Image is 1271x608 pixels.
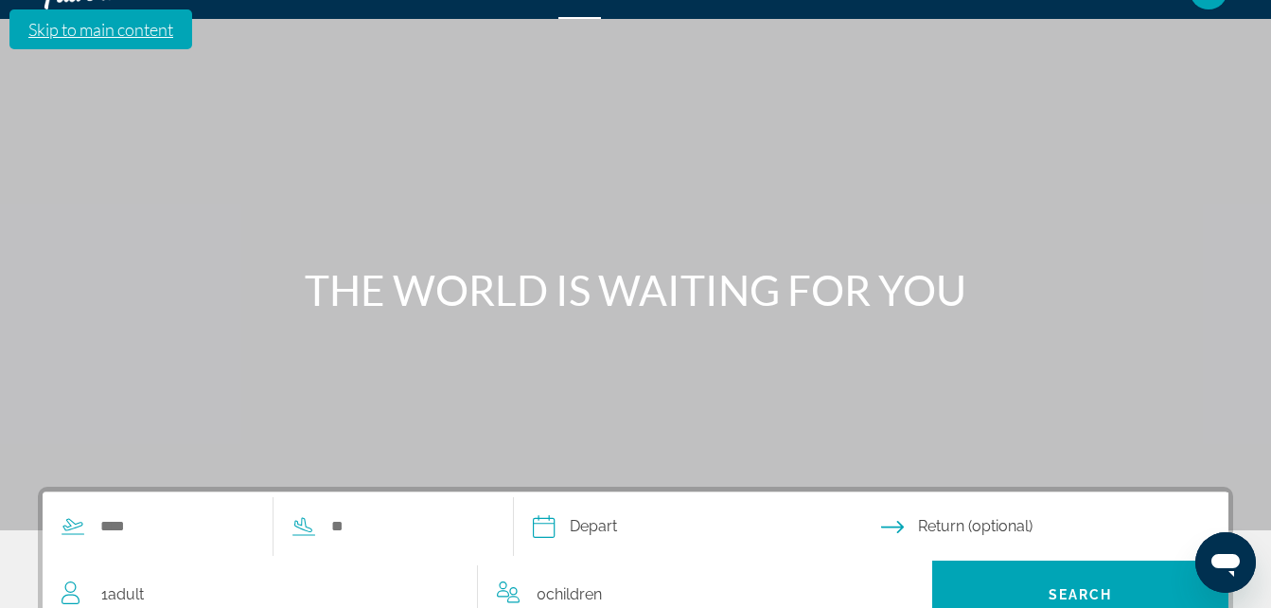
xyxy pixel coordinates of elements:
[546,585,602,603] span: Children
[9,9,192,49] a: Skip to main content
[281,265,991,314] h1: THE WORLD IS WAITING FOR YOU
[533,492,881,561] button: Depart date
[881,492,1229,561] button: Return date
[1049,587,1113,602] span: Search
[918,513,1033,540] span: Return (optional)
[108,585,144,603] span: Adult
[1195,532,1256,593] iframe: Button to launch messaging window
[537,581,602,608] span: 0
[101,581,144,608] span: 1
